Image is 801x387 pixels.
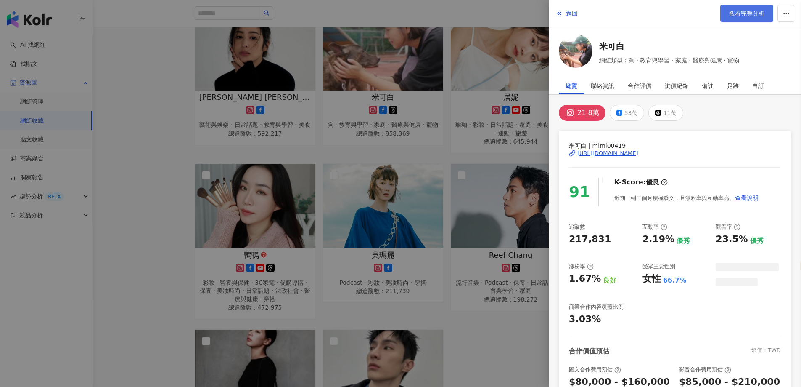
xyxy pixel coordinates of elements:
[569,149,781,157] a: [URL][DOMAIN_NAME]
[566,10,578,17] span: 返回
[729,10,764,17] span: 觀看完整分析
[569,313,601,326] div: 3.03%
[663,276,687,285] div: 66.7%
[716,223,740,231] div: 觀看率
[569,366,621,374] div: 圖文合作費用預估
[569,347,609,356] div: 合作價值預估
[577,107,599,119] div: 21.8萬
[677,236,690,246] div: 優秀
[624,107,638,119] div: 53萬
[646,178,659,187] div: 優良
[591,77,614,94] div: 聯絡資訊
[559,34,592,71] a: KOL Avatar
[665,77,688,94] div: 詢價紀錄
[679,366,731,374] div: 影音合作費用預估
[599,56,739,65] span: 網紅類型：狗 · 教育與學習 · 家庭 · 醫療與健康 · 寵物
[642,223,667,231] div: 互動率
[614,178,668,187] div: K-Score :
[648,105,683,121] button: 11萬
[555,5,578,22] button: 返回
[751,347,781,356] div: 幣值：TWD
[716,233,748,246] div: 23.5%
[610,105,645,121] button: 53萬
[569,272,601,286] div: 1.67%
[566,77,577,94] div: 總覽
[569,180,590,204] div: 91
[727,77,739,94] div: 足跡
[702,77,714,94] div: 備註
[569,233,611,246] div: 217,831
[569,223,585,231] div: 追蹤數
[569,303,624,311] div: 商業合作內容覆蓋比例
[750,236,764,246] div: 優秀
[735,189,759,206] button: 查看說明
[559,34,592,68] img: KOL Avatar
[603,276,616,285] div: 良好
[628,77,651,94] div: 合作評價
[735,195,759,201] span: 查看說明
[720,5,773,22] a: 觀看完整分析
[642,233,674,246] div: 2.19%
[559,105,605,121] button: 21.8萬
[642,263,675,270] div: 受眾主要性別
[752,77,764,94] div: 自訂
[614,189,759,206] div: 近期一到三個月積極發文，且漲粉率與互動率高。
[577,149,638,157] div: [URL][DOMAIN_NAME]
[663,107,677,119] div: 11萬
[599,40,739,52] a: 米可白
[569,141,781,150] span: 米可白 | mimi00419
[642,272,661,286] div: 女性
[569,263,594,270] div: 漲粉率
